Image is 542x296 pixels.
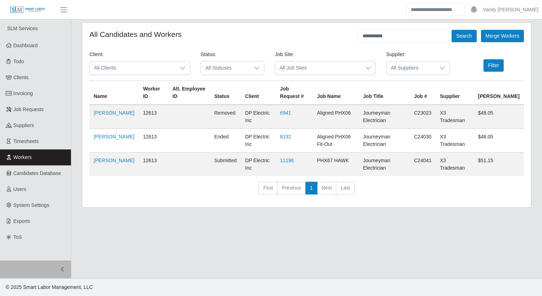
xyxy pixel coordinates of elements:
span: Todo [13,59,24,64]
a: 1 [305,182,317,194]
th: Name [89,81,139,105]
th: Alt. Employee ID [168,81,210,105]
span: Workers [13,154,32,160]
span: All Suppliers [387,61,435,75]
img: SLM Logo [10,6,45,14]
span: Timesheets [13,138,39,144]
td: C23023 [410,105,436,129]
span: Users [13,186,27,192]
th: Supplier [436,81,474,105]
span: Suppliers [13,122,34,128]
span: Job Requests [13,106,44,112]
span: Dashboard [13,43,38,48]
a: [PERSON_NAME] [94,110,134,116]
td: X3 Tradesman [436,129,474,153]
td: X3 Tradesman [436,105,474,129]
th: [PERSON_NAME] [474,81,524,105]
th: Worker ID [139,81,168,105]
a: Vanity [PERSON_NAME] [483,6,538,13]
td: removed [210,105,241,129]
span: ToS [13,234,22,240]
label: Supplier: [386,51,406,58]
span: SLM Services [7,26,38,31]
button: Search [452,30,476,42]
td: submitted [210,153,241,176]
label: Status: [201,51,216,58]
td: 12613 [139,153,168,176]
span: Exports [13,218,30,224]
th: Job # [410,81,436,105]
td: C24030 [410,129,436,153]
th: Job Name [313,81,359,105]
td: Aligned PHX06 Fit-Out [313,129,359,153]
span: Clients [13,75,29,80]
button: Merge Workers [481,30,524,42]
td: DP Electric Inc [241,153,276,176]
th: Job Title [359,81,410,105]
td: DP Electric Inc [241,105,276,129]
td: $48.05 [474,129,524,153]
label: Client: [89,51,104,58]
td: $48.05 [474,105,524,129]
span: Candidates Database [13,170,61,176]
td: Journeyman Electrician [359,105,410,129]
span: All Clients [90,61,176,75]
a: [PERSON_NAME] [94,134,134,139]
td: 12613 [139,105,168,129]
span: All Statuses [201,61,250,75]
label: Job Site: [275,51,294,58]
a: 11196 [280,158,294,163]
td: Journeyman Electrician [359,153,410,176]
td: X3 Tradesman [436,153,474,176]
nav: pagination [89,182,524,200]
a: [PERSON_NAME] [94,158,134,163]
input: Search [406,4,465,16]
td: C24041 [410,153,436,176]
button: Filter [483,59,504,72]
td: PHX67 HAWK [313,153,359,176]
h4: All Candidates and Workers [89,30,182,39]
span: © 2025 Smart Labor Management, LLC [6,284,93,290]
a: 8132 [280,134,291,139]
td: 12613 [139,129,168,153]
th: Client [241,81,276,105]
td: $51.15 [474,153,524,176]
th: Job Request # [276,81,313,105]
span: Invoicing [13,91,33,96]
span: System Settings [13,202,49,208]
td: Aligned PHX06 [313,105,359,129]
a: 6941 [280,110,291,116]
th: Status [210,81,241,105]
span: All Job Sites [275,61,361,75]
td: Journeyman Electrician [359,129,410,153]
td: DP Electric Inc [241,129,276,153]
td: ended [210,129,241,153]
